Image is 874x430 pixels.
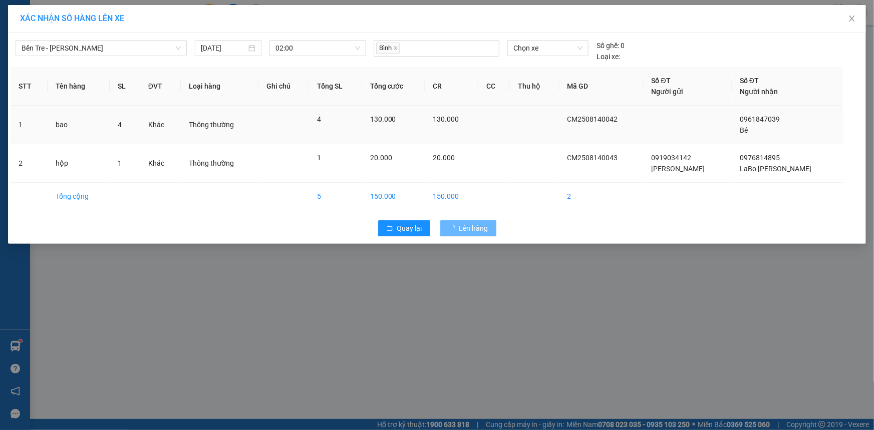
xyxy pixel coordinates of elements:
th: Tổng cước [362,67,425,106]
span: Quay lại [397,223,422,234]
span: loading [448,225,459,232]
span: 130.000 [433,115,459,123]
button: rollbackQuay lại [378,220,430,236]
span: Bến Tre - Hồ Chí Minh [22,41,181,56]
td: 150.000 [362,183,425,210]
td: 1 [11,106,48,144]
th: SL [110,67,140,106]
span: close [848,15,856,23]
td: Tổng cộng [48,183,110,210]
span: 4 [317,115,321,123]
span: XÁC NHẬN SỐ HÀNG LÊN XE [20,14,124,23]
td: Khác [140,144,181,183]
th: STT [11,67,48,106]
button: Lên hàng [440,220,496,236]
span: rollback [386,225,393,233]
td: 2 [559,183,644,210]
td: Khác [140,106,181,144]
span: Người nhận [740,88,778,96]
span: 0919034142 [652,154,692,162]
span: Số ghế: [597,40,619,51]
span: Bé [740,126,748,134]
span: Loại xe: [597,51,620,62]
span: Chọn xe [513,41,582,56]
span: Số ĐT [652,77,671,85]
td: 5 [309,183,362,210]
span: Người gửi [652,88,684,96]
span: 20.000 [433,154,455,162]
span: 1 [118,159,122,167]
th: Thu hộ [510,67,559,106]
th: Mã GD [559,67,644,106]
span: 130.000 [370,115,396,123]
span: 02:00 [275,41,360,56]
span: [PERSON_NAME] [652,165,705,173]
span: 0961847039 [740,115,780,123]
th: CC [478,67,510,106]
th: ĐVT [140,67,181,106]
span: close [393,46,398,51]
div: 0 [597,40,625,51]
span: 1 [317,154,321,162]
span: CM2508140042 [567,115,618,123]
td: hộp [48,144,110,183]
th: CR [425,67,478,106]
th: Ghi chú [258,67,310,106]
span: CM2508140043 [567,154,618,162]
td: 2 [11,144,48,183]
td: Thông thường [181,106,258,144]
td: Thông thường [181,144,258,183]
td: bao [48,106,110,144]
span: Bình [376,43,400,54]
th: Tên hàng [48,67,110,106]
span: LaBo [PERSON_NAME] [740,165,811,173]
th: Loại hàng [181,67,258,106]
span: 4 [118,121,122,129]
span: 0976814895 [740,154,780,162]
input: 15/08/2025 [201,43,246,54]
th: Tổng SL [309,67,362,106]
span: Số ĐT [740,77,759,85]
td: 150.000 [425,183,478,210]
button: Close [838,5,866,33]
span: Lên hàng [459,223,488,234]
span: 20.000 [370,154,392,162]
